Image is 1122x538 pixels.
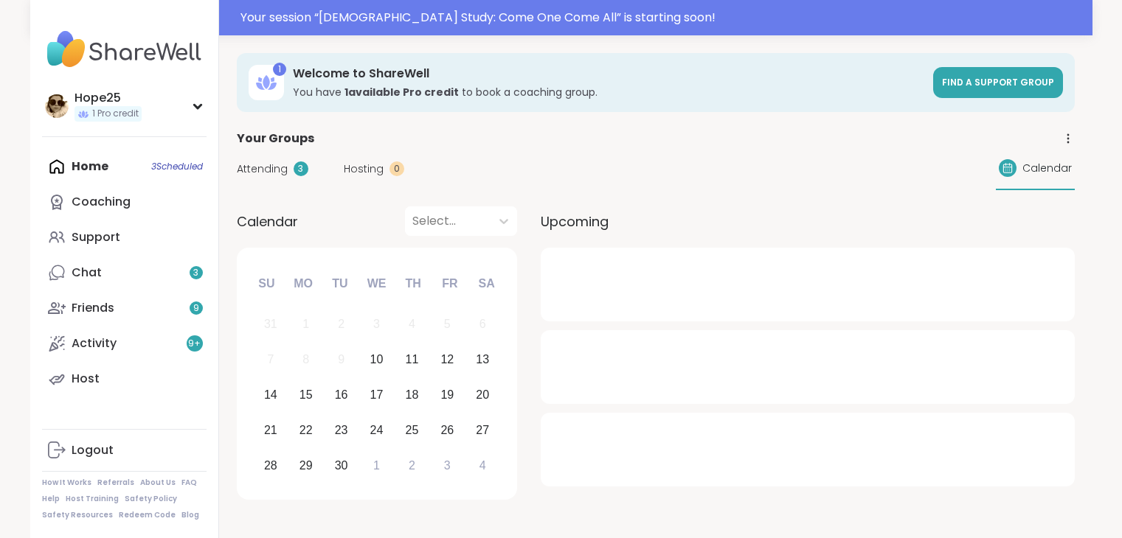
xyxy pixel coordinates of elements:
h3: Welcome to ShareWell [293,66,924,82]
div: 11 [406,349,419,369]
div: Friends [72,300,114,316]
div: Tu [324,268,356,300]
div: Choose Saturday, September 13th, 2025 [467,344,499,376]
span: Calendar [237,212,298,231]
div: 15 [299,385,313,405]
div: 22 [299,420,313,440]
div: 21 [264,420,277,440]
div: Choose Saturday, October 4th, 2025 [467,450,499,481]
div: Choose Friday, September 19th, 2025 [432,380,463,411]
div: Not available Tuesday, September 2nd, 2025 [325,309,357,340]
div: Hope25 [75,90,142,106]
div: Mo [287,268,319,300]
span: Attending [237,161,288,177]
div: We [360,268,392,300]
div: Su [250,268,283,300]
div: Choose Tuesday, September 23rd, 2025 [325,414,357,446]
div: 31 [264,314,277,334]
div: 30 [335,455,348,475]
div: 13 [476,349,489,369]
div: Choose Sunday, September 14th, 2025 [255,380,287,411]
div: Sa [470,268,502,300]
a: Safety Resources [42,510,113,520]
span: Upcoming [541,212,609,231]
div: 3 [444,455,451,475]
div: Not available Monday, September 1st, 2025 [290,309,322,340]
div: Choose Friday, October 3rd, 2025 [432,450,463,481]
a: Help [42,494,60,504]
span: Hosting [344,161,384,177]
a: Logout [42,433,207,468]
div: Choose Thursday, October 2nd, 2025 [396,450,428,481]
div: 14 [264,385,277,405]
img: Hope25 [45,94,69,118]
a: Referrals [97,478,134,488]
div: 4 [479,455,486,475]
div: Not available Sunday, September 7th, 2025 [255,344,287,376]
div: 1 [373,455,380,475]
div: 26 [440,420,454,440]
div: 4 [409,314,415,334]
div: 9 [338,349,344,369]
div: Choose Tuesday, September 16th, 2025 [325,380,357,411]
div: Choose Monday, September 22nd, 2025 [290,414,322,446]
div: Choose Friday, September 12th, 2025 [432,344,463,376]
div: Your session “ [DEMOGRAPHIC_DATA] Study: Come One Come All ” is starting soon! [240,9,1084,27]
div: 29 [299,455,313,475]
div: 1 [302,314,309,334]
div: 2 [338,314,344,334]
div: Choose Thursday, September 18th, 2025 [396,380,428,411]
div: Choose Monday, September 15th, 2025 [290,380,322,411]
div: 16 [335,385,348,405]
span: Calendar [1022,161,1072,176]
div: 28 [264,455,277,475]
div: 19 [440,385,454,405]
span: 1 Pro credit [92,108,139,120]
a: Blog [181,510,199,520]
div: Activity [72,335,117,352]
a: FAQ [181,478,197,488]
div: Choose Friday, September 26th, 2025 [432,414,463,446]
div: 0 [389,161,404,176]
div: Th [397,268,429,300]
div: Not available Wednesday, September 3rd, 2025 [361,309,392,340]
div: Not available Monday, September 8th, 2025 [290,344,322,376]
a: Activity9+ [42,326,207,361]
div: Choose Saturday, September 27th, 2025 [467,414,499,446]
div: Choose Wednesday, September 17th, 2025 [361,380,392,411]
div: Choose Wednesday, September 24th, 2025 [361,414,392,446]
span: 9 [193,302,199,315]
div: Support [72,229,120,245]
b: 1 available Pro credit [344,85,459,99]
div: Logout [72,442,114,458]
div: 5 [444,314,451,334]
a: How It Works [42,478,91,488]
a: Coaching [42,184,207,220]
div: Choose Thursday, September 11th, 2025 [396,344,428,376]
img: ShareWell Nav Logo [42,24,207,75]
div: 10 [370,349,384,369]
div: Choose Sunday, September 21st, 2025 [255,414,287,446]
div: Choose Monday, September 29th, 2025 [290,450,322,481]
div: 27 [476,420,489,440]
a: About Us [140,478,176,488]
a: Support [42,220,207,255]
div: 25 [406,420,419,440]
div: Fr [434,268,466,300]
span: 9 + [188,338,201,350]
div: 3 [373,314,380,334]
div: 1 [273,63,286,76]
div: 24 [370,420,384,440]
div: 2 [409,455,415,475]
div: 18 [406,385,419,405]
div: Not available Friday, September 5th, 2025 [432,309,463,340]
div: Not available Sunday, August 31st, 2025 [255,309,287,340]
div: 20 [476,385,489,405]
div: 23 [335,420,348,440]
div: Coaching [72,194,131,210]
div: 8 [302,349,309,369]
a: Safety Policy [125,494,177,504]
a: Host Training [66,494,119,504]
div: Host [72,371,100,387]
a: Chat3 [42,255,207,290]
